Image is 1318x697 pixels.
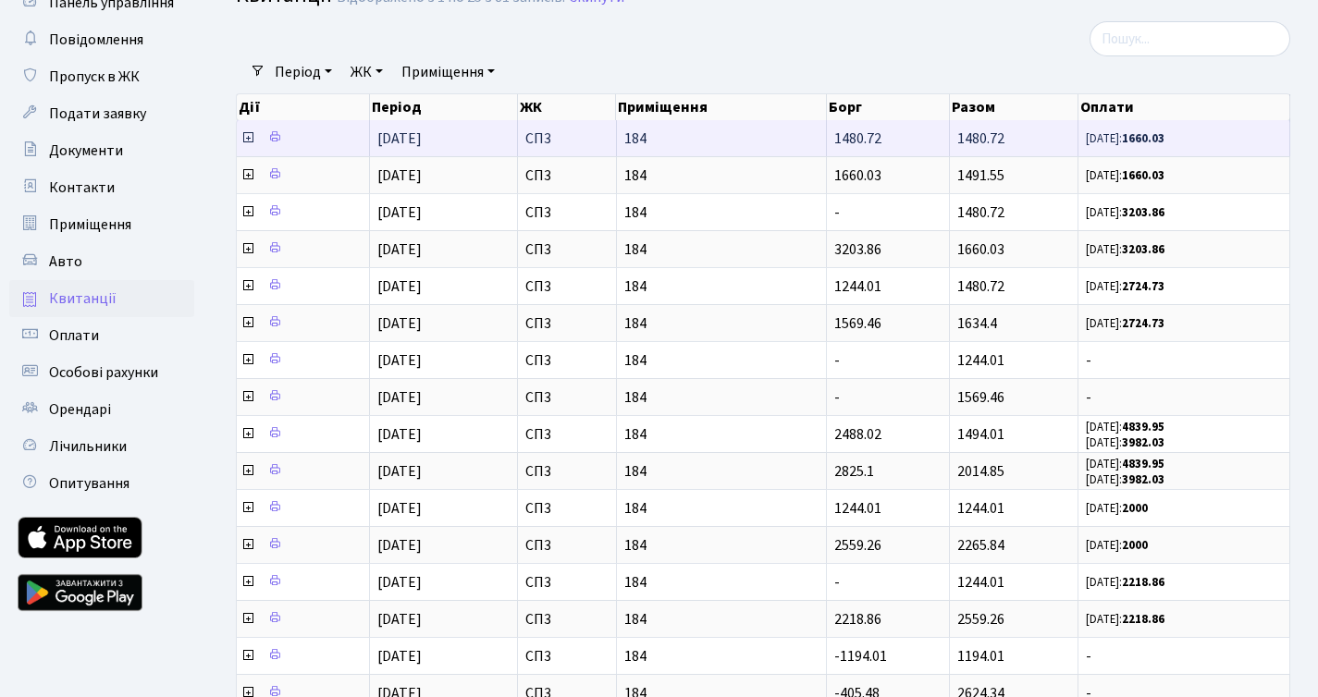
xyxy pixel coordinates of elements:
a: Лічильники [9,428,194,465]
b: 2724.73 [1122,278,1164,295]
span: - [1086,390,1282,405]
span: Опитування [49,473,129,494]
small: [DATE]: [1086,471,1164,488]
small: [DATE]: [1086,419,1164,435]
b: 4839.95 [1122,456,1164,472]
b: 3982.03 [1122,434,1164,451]
span: 1491.55 [957,165,1004,186]
span: 1244.01 [834,498,881,519]
small: [DATE]: [1086,456,1164,472]
span: 184 [624,279,819,294]
span: 2014.85 [957,461,1004,482]
span: 1480.72 [834,128,881,149]
span: 184 [624,575,819,590]
span: 1244.01 [957,350,1004,371]
b: 2000 [1122,537,1148,554]
span: 184 [624,464,819,479]
span: 1480.72 [957,202,1004,223]
span: Подати заявку [49,104,146,124]
span: 2559.26 [957,609,1004,630]
span: Пропуск в ЖК [49,67,140,87]
span: СП3 [525,279,609,294]
span: 184 [624,501,819,516]
span: [DATE] [377,387,422,408]
small: [DATE]: [1086,611,1164,628]
span: 1244.01 [834,276,881,297]
small: [DATE]: [1086,241,1164,258]
span: Документи [49,141,123,161]
b: 2724.73 [1122,315,1164,332]
input: Пошук... [1090,21,1290,56]
span: 184 [624,427,819,442]
a: Авто [9,243,194,280]
a: Період [267,56,339,88]
span: 184 [624,612,819,627]
a: Подати заявку [9,95,194,132]
span: [DATE] [377,572,422,593]
a: Приміщення [394,56,502,88]
small: [DATE]: [1086,167,1164,184]
span: Оплати [49,325,99,346]
span: [DATE] [377,350,422,371]
span: [DATE] [377,609,422,630]
span: - [834,572,840,593]
span: - [1086,353,1282,368]
b: 2218.86 [1122,611,1164,628]
span: 1244.01 [957,498,1004,519]
span: 1494.01 [957,424,1004,445]
span: 1480.72 [957,128,1004,149]
span: 2488.02 [834,424,881,445]
a: Оплати [9,317,194,354]
a: Приміщення [9,206,194,243]
span: 1480.72 [957,276,1004,297]
span: - [1086,649,1282,664]
span: 184 [624,242,819,257]
small: [DATE]: [1086,537,1148,554]
span: 184 [624,205,819,220]
span: 184 [624,316,819,331]
small: [DATE]: [1086,434,1164,451]
b: 1660.03 [1122,130,1164,147]
th: ЖК [518,94,617,120]
span: [DATE] [377,535,422,556]
a: Особові рахунки [9,354,194,391]
span: 184 [624,390,819,405]
th: Дії [237,94,370,120]
span: [DATE] [377,165,422,186]
span: Квитанції [49,288,117,309]
span: СП3 [525,242,609,257]
span: Повідомлення [49,30,143,50]
span: СП3 [525,205,609,220]
span: 1569.46 [957,387,1004,408]
span: [DATE] [377,239,422,260]
span: - [834,350,840,371]
small: [DATE]: [1086,500,1148,517]
span: [DATE] [377,202,422,223]
span: 1660.03 [957,239,1004,260]
span: Орендарі [49,399,111,420]
span: СП3 [525,612,609,627]
span: -1194.01 [834,646,887,666]
span: 1569.46 [834,313,881,334]
span: 184 [624,649,819,664]
span: 1244.01 [957,572,1004,593]
span: СП3 [525,538,609,553]
a: Опитування [9,465,194,502]
span: 1634.4 [957,313,997,334]
a: Квитанції [9,280,194,317]
span: [DATE] [377,128,422,149]
small: [DATE]: [1086,278,1164,295]
span: 2559.26 [834,535,881,556]
span: [DATE] [377,276,422,297]
span: 2825.1 [834,461,874,482]
span: СП3 [525,649,609,664]
span: Контакти [49,177,115,198]
span: СП3 [525,427,609,442]
th: Борг [827,94,950,120]
small: [DATE]: [1086,204,1164,221]
a: Контакти [9,169,194,206]
b: 3203.86 [1122,204,1164,221]
b: 1660.03 [1122,167,1164,184]
span: Лічильники [49,436,127,457]
span: - [834,202,840,223]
